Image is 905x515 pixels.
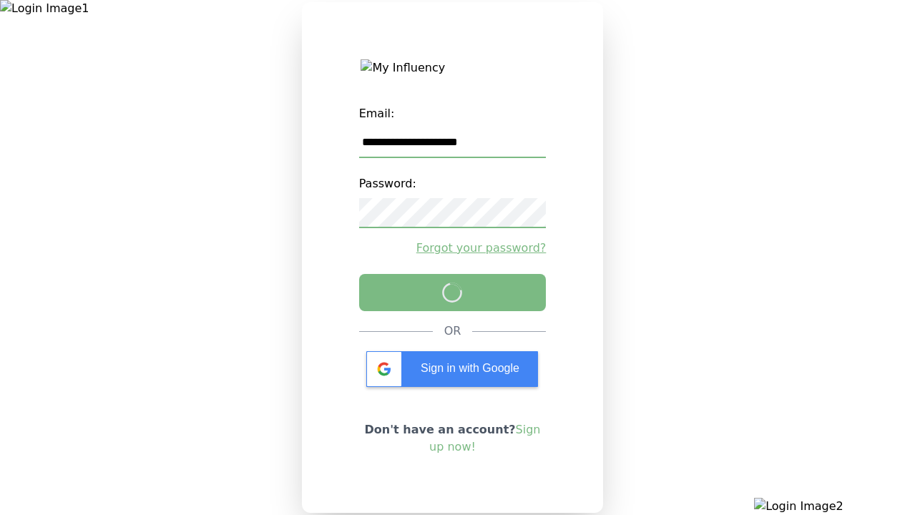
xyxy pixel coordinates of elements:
img: My Influency [361,59,544,77]
div: OR [444,323,461,340]
div: Sign in with Google [366,351,538,387]
p: Don't have an account? [359,421,547,456]
label: Email: [359,99,547,128]
a: Forgot your password? [359,240,547,257]
label: Password: [359,170,547,198]
img: Login Image2 [754,498,905,515]
span: Sign in with Google [421,362,519,374]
